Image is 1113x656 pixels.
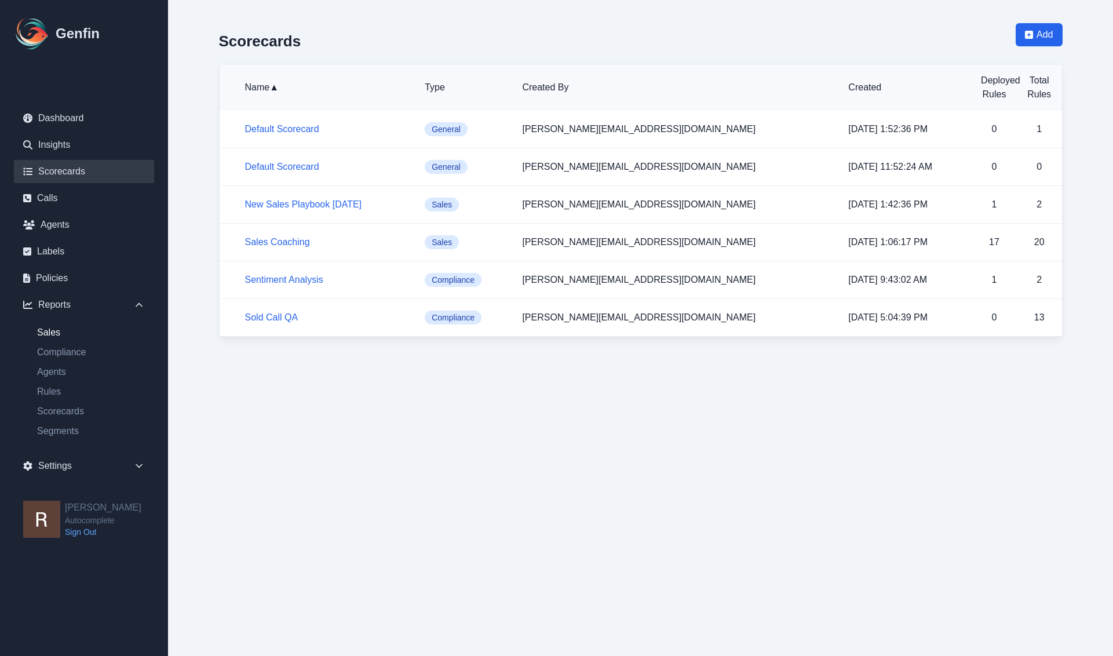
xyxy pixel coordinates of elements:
[848,198,962,212] p: [DATE] 1:42:36 PM
[56,24,100,43] h1: Genfin
[14,267,154,290] a: Policies
[245,312,298,322] a: Sold Call QA
[972,64,1017,111] th: Deployed Rules
[14,187,154,210] a: Calls
[848,160,962,174] p: [DATE] 11:52:24 AM
[1026,311,1053,325] p: 13
[245,162,319,172] a: Default Scorecard
[522,198,830,212] p: [PERSON_NAME][EMAIL_ADDRESS][DOMAIN_NAME]
[522,273,830,287] p: [PERSON_NAME][EMAIL_ADDRESS][DOMAIN_NAME]
[28,326,154,340] a: Sales
[981,235,1008,249] p: 17
[522,311,830,325] p: [PERSON_NAME][EMAIL_ADDRESS][DOMAIN_NAME]
[1026,235,1053,249] p: 20
[1026,160,1053,174] p: 0
[425,273,481,287] span: Compliance
[65,501,141,515] h2: [PERSON_NAME]
[1016,23,1062,64] a: Add
[522,160,830,174] p: [PERSON_NAME][EMAIL_ADDRESS][DOMAIN_NAME]
[245,199,362,209] a: New Sales Playbook [DATE]
[65,526,141,538] a: Sign Out
[14,240,154,263] a: Labels
[981,311,1008,325] p: 0
[245,124,319,134] a: Default Scorecard
[415,64,513,111] th: Type
[513,64,839,111] th: Created By
[219,32,301,50] h2: Scorecards
[14,15,51,52] img: Logo
[14,133,154,156] a: Insights
[245,275,323,285] a: Sentiment Analysis
[28,345,154,359] a: Compliance
[848,235,962,249] p: [DATE] 1:06:17 PM
[1037,28,1053,42] span: Add
[981,198,1008,212] p: 1
[981,273,1008,287] p: 1
[848,273,962,287] p: [DATE] 9:43:02 AM
[1026,122,1053,136] p: 1
[425,160,468,174] span: General
[1017,64,1062,111] th: Total Rules
[14,293,154,316] div: Reports
[28,385,154,399] a: Rules
[839,64,972,111] th: Created
[425,235,459,249] span: Sales
[425,311,481,325] span: Compliance
[28,404,154,418] a: Scorecards
[14,107,154,130] a: Dashboard
[220,64,416,111] th: Name ▲
[522,235,830,249] p: [PERSON_NAME][EMAIL_ADDRESS][DOMAIN_NAME]
[522,122,830,136] p: [PERSON_NAME][EMAIL_ADDRESS][DOMAIN_NAME]
[981,122,1008,136] p: 0
[425,122,468,136] span: General
[848,311,962,325] p: [DATE] 5:04:39 PM
[28,424,154,438] a: Segments
[848,122,962,136] p: [DATE] 1:52:36 PM
[65,515,141,526] span: Autocomplete
[981,160,1008,174] p: 0
[28,365,154,379] a: Agents
[1026,198,1053,212] p: 2
[14,454,154,478] div: Settings
[14,213,154,236] a: Agents
[23,501,60,538] img: Rick Menesini
[1026,273,1053,287] p: 2
[245,237,310,247] a: Sales Coaching
[14,160,154,183] a: Scorecards
[425,198,459,212] span: Sales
